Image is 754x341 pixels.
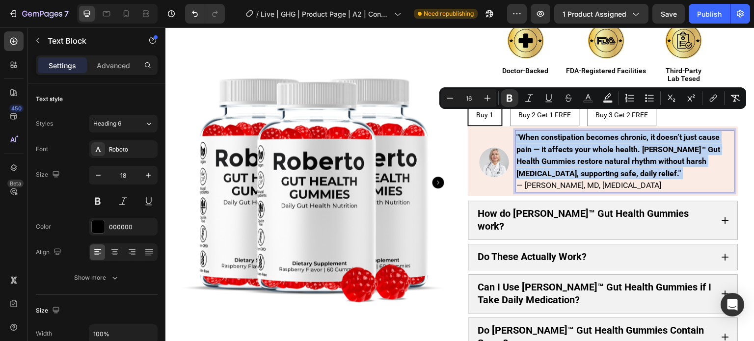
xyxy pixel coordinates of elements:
[351,153,496,162] span: — [PERSON_NAME], MD, [MEDICAL_DATA]
[431,83,483,91] span: Buy 3 Get 2 FREE
[185,4,225,24] div: Undo/Redo
[721,293,744,316] div: Open Intercom Messenger
[302,58,352,73] legend: Quantity: Buy 1
[36,168,62,182] div: Size
[350,103,569,164] div: Rich Text Editor. Editing area: main
[36,269,158,287] button: Show more
[7,180,24,187] div: Beta
[661,10,677,18] span: Save
[49,60,76,71] p: Settings
[9,105,24,112] div: 450
[689,4,730,24] button: Publish
[64,8,69,20] p: 7
[501,39,537,47] span: Third-Party
[313,254,546,278] strong: Can I Use [PERSON_NAME]™ Gut Health Gummies if I Take Daily Medication?
[697,9,722,19] div: Publish
[4,4,73,24] button: 7
[89,115,158,132] button: Heading 6
[563,9,626,19] span: 1 product assigned
[74,273,120,283] div: Show more
[36,246,63,259] div: Align
[36,145,48,154] div: Font
[261,9,390,19] span: Live | GHG | Product Page | A2 | Constipation | 3 5 1 Packs | [DATE]
[554,4,648,24] button: 1 product assigned
[165,27,754,341] iframe: Design area
[97,60,130,71] p: Advanced
[109,145,155,154] div: Roboto
[256,9,259,19] span: /
[267,149,279,161] button: Carousel Next Arrow
[353,83,406,91] span: Buy 2 Get 1 FREE
[36,119,53,128] div: Styles
[36,95,63,104] div: Text style
[401,39,481,47] span: FDA-Registered Facilities
[109,223,155,232] div: 000000
[313,297,539,321] strong: Do [PERSON_NAME]™ Gut Health Gummies Contain Sugar?
[311,117,346,151] img: gempages_545042197993489537-b1daaa8c-b317-425e-8786-e9ae8ec175aa.png
[424,9,474,18] span: Need republishing
[652,4,685,24] button: Save
[337,39,383,47] span: Doctor-Backed
[36,304,62,317] div: Size
[503,47,535,55] span: Lab Tesed
[48,35,131,47] p: Text Block
[311,83,328,91] span: Buy 1
[439,87,746,109] div: Editor contextual toolbar
[93,119,121,128] span: Heading 6
[351,105,555,150] strong: "When constipation becomes chronic, it doesn’t just cause pain — it affects your whole health. [P...
[313,223,422,235] strong: Do These Actually Work?
[313,180,524,205] strong: How do [PERSON_NAME]™ Gut Health Gummies work?
[36,222,51,231] div: Color
[36,329,52,338] div: Width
